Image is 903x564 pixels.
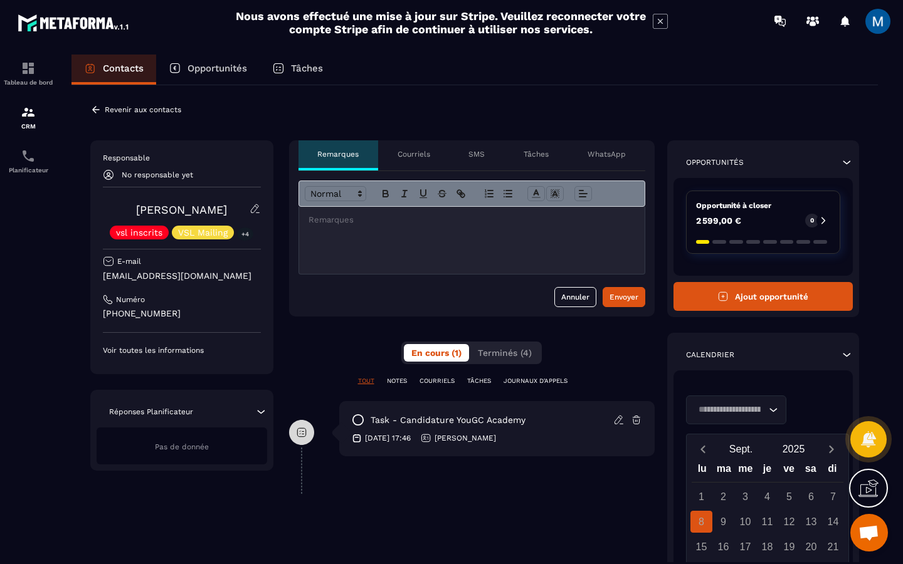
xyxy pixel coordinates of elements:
button: Annuler [554,287,596,307]
p: VSL Mailing [178,228,228,237]
p: [EMAIL_ADDRESS][DOMAIN_NAME] [103,270,261,282]
button: Open years overlay [768,438,820,460]
button: Previous month [692,441,715,457]
div: 6 [800,486,822,508]
div: di [821,460,843,482]
p: Tâches [524,149,549,159]
div: Search for option [686,395,786,424]
div: 15 [690,536,712,558]
div: 11 [756,511,778,533]
div: Ouvrir le chat [850,514,888,551]
div: je [756,460,778,482]
a: formationformationTableau de bord [3,51,53,95]
p: Revenir aux contacts [105,105,181,114]
p: Numéro [116,295,145,305]
p: Opportunités [187,63,247,74]
div: sa [800,460,821,482]
a: schedulerschedulerPlanificateur [3,139,53,183]
div: 7 [822,486,844,508]
p: TOUT [358,377,374,385]
p: TÂCHES [467,377,491,385]
button: En cours (1) [404,344,469,362]
input: Search for option [694,403,766,417]
p: SMS [468,149,485,159]
p: Planificateur [3,167,53,174]
a: [PERSON_NAME] [136,203,227,216]
div: 4 [756,486,778,508]
button: Open months overlay [715,438,768,460]
p: No responsable yet [122,170,193,179]
div: 5 [778,486,800,508]
div: 16 [712,536,734,558]
p: Tâches [291,63,323,74]
div: 9 [712,511,734,533]
div: ma [713,460,735,482]
p: Courriels [398,149,430,159]
div: 12 [778,511,800,533]
div: 13 [800,511,822,533]
span: En cours (1) [411,348,462,358]
p: [DATE] 17:46 [365,433,411,443]
button: Next month [820,441,843,457]
p: 2 599,00 € [696,216,741,225]
p: Responsable [103,153,261,163]
p: COURRIELS [420,377,455,385]
p: WhatsApp [588,149,626,159]
div: 2 [712,486,734,508]
p: JOURNAUX D'APPELS [504,377,568,385]
img: scheduler [21,149,36,164]
p: +4 [237,227,253,241]
span: Pas de donnée [155,442,209,451]
p: CRM [3,123,53,130]
div: me [735,460,757,482]
div: Envoyer [610,291,638,303]
p: task - Candidature YouGC Academy [371,414,525,426]
a: Contacts [71,55,156,85]
a: formationformationCRM [3,95,53,139]
div: 3 [734,486,756,508]
img: logo [18,11,130,34]
p: Calendrier [686,350,734,360]
div: 18 [756,536,778,558]
button: Envoyer [603,287,645,307]
div: 21 [822,536,844,558]
p: Opportunités [686,157,744,167]
div: 10 [734,511,756,533]
p: 0 [810,216,814,225]
div: 8 [690,511,712,533]
div: 19 [778,536,800,558]
div: 20 [800,536,822,558]
div: 14 [822,511,844,533]
p: Opportunité à closer [696,201,831,211]
p: Réponses Planificateur [109,407,193,417]
span: Terminés (4) [478,348,532,358]
div: ve [778,460,800,482]
h2: Nous avons effectué une mise à jour sur Stripe. Veuillez reconnecter votre compte Stripe afin de ... [235,9,647,36]
p: vsl inscrits [116,228,162,237]
a: Tâches [260,55,335,85]
p: E-mail [117,256,141,266]
div: 1 [690,486,712,508]
p: Tableau de bord [3,79,53,86]
img: formation [21,105,36,120]
a: Opportunités [156,55,260,85]
p: [PERSON_NAME] [435,433,496,443]
p: NOTES [387,377,407,385]
img: formation [21,61,36,76]
p: Remarques [317,149,359,159]
button: Terminés (4) [470,344,539,362]
div: lu [691,460,713,482]
p: [PHONE_NUMBER] [103,308,261,320]
button: Ajout opportunité [673,282,853,311]
p: Contacts [103,63,144,74]
div: 17 [734,536,756,558]
p: Voir toutes les informations [103,345,261,355]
